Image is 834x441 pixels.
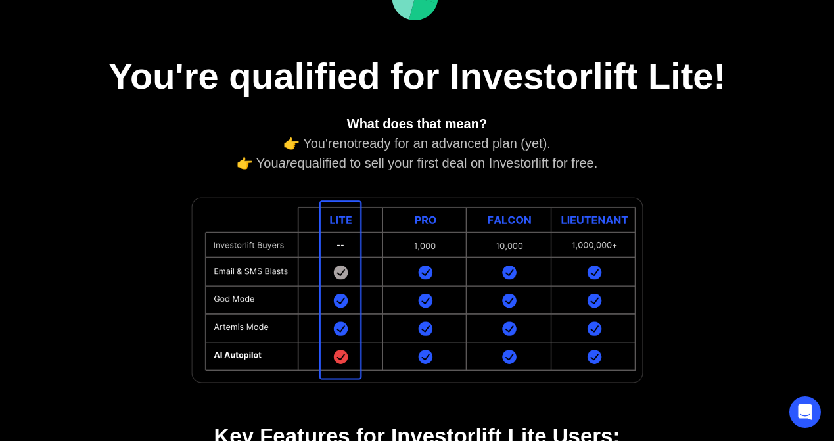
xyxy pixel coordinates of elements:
[340,136,358,151] em: not
[347,116,487,131] strong: What does that mean?
[135,114,700,173] div: 👉 You're ready for an advanced plan (yet). 👉 You qualified to sell your first deal on Investorlif...
[89,54,746,98] h1: You're qualified for Investorlift Lite!
[279,156,298,170] em: are
[789,396,821,428] div: Open Intercom Messenger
